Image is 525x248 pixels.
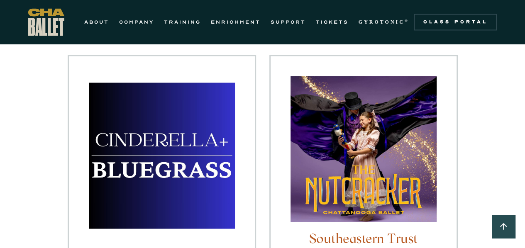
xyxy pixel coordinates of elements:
[28,8,64,36] a: home
[316,17,349,27] a: TICKETS
[359,19,405,25] strong: GYROTONIC
[164,17,201,27] a: TRAINING
[84,17,109,27] a: ABOUT
[211,17,261,27] a: ENRICHMENT
[419,19,492,25] div: Class Portal
[271,17,306,27] a: SUPPORT
[414,14,497,30] a: Class Portal
[359,17,409,27] a: GYROTONIC®
[405,19,409,23] sup: ®
[119,17,154,27] a: COMPANY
